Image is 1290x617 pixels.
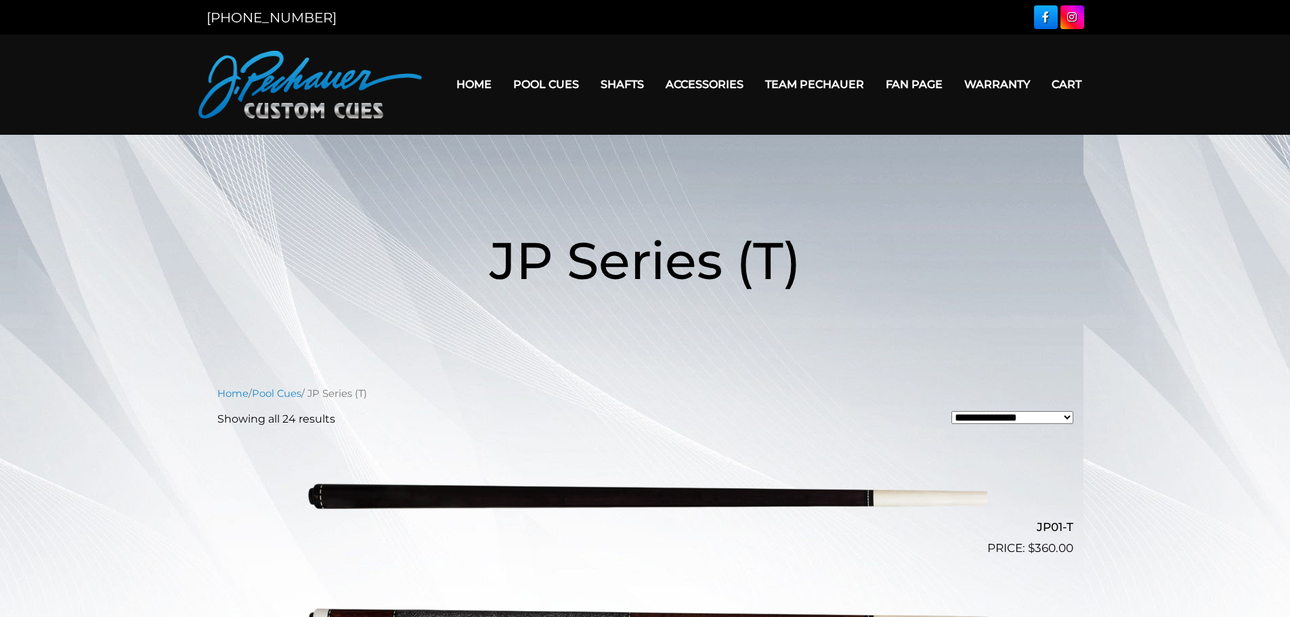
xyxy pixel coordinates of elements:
[754,67,875,102] a: Team Pechauer
[953,67,1041,102] a: Warranty
[951,411,1073,424] select: Shop order
[217,387,249,400] a: Home
[490,229,801,292] span: JP Series (T)
[217,386,1073,401] nav: Breadcrumb
[217,515,1073,540] h2: JP01-T
[252,387,301,400] a: Pool Cues
[1028,541,1035,555] span: $
[303,438,987,552] img: JP01-T
[217,411,335,427] p: Showing all 24 results
[198,51,422,119] img: Pechauer Custom Cues
[502,67,590,102] a: Pool Cues
[446,67,502,102] a: Home
[217,438,1073,557] a: JP01-T $360.00
[1041,67,1092,102] a: Cart
[875,67,953,102] a: Fan Page
[207,9,337,26] a: [PHONE_NUMBER]
[1028,541,1073,555] bdi: 360.00
[655,67,754,102] a: Accessories
[590,67,655,102] a: Shafts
